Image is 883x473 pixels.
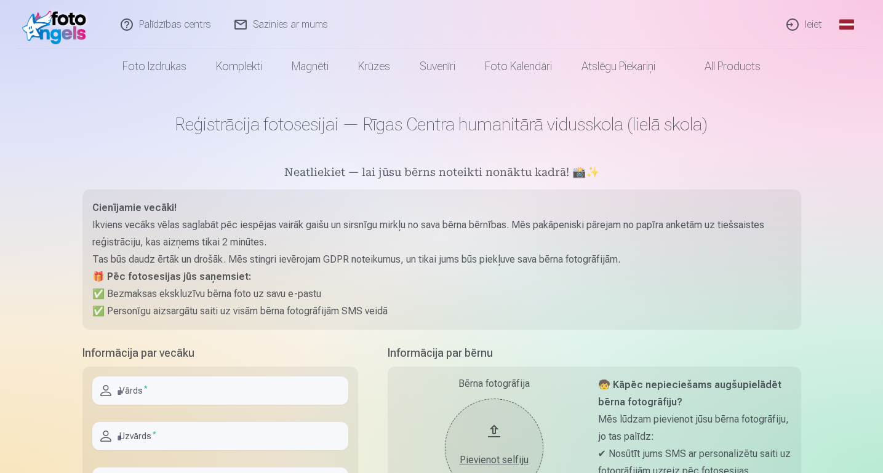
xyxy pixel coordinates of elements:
h5: Informācija par vecāku [82,344,358,362]
a: Krūzes [343,49,405,84]
p: ✅ Bezmaksas ekskluzīvu bērna foto uz savu e-pastu [92,285,791,303]
img: /fa1 [22,5,93,44]
h1: Reģistrācija fotosesijai — Rīgas Centra humanitārā vidusskola (lielā skola) [82,113,801,135]
a: Atslēgu piekariņi [567,49,670,84]
a: Foto kalendāri [470,49,567,84]
a: All products [670,49,775,84]
a: Foto izdrukas [108,49,201,84]
p: Ikviens vecāks vēlas saglabāt pēc iespējas vairāk gaišu un sirsnīgu mirkļu no sava bērna bērnības... [92,217,791,251]
strong: 🎁 Pēc fotosesijas jūs saņemsiet: [92,271,251,282]
p: Mēs lūdzam pievienot jūsu bērna fotogrāfiju, jo tas palīdz: [598,411,791,445]
div: Pievienot selfiju [457,453,531,467]
a: Magnēti [277,49,343,84]
a: Suvenīri [405,49,470,84]
h5: Informācija par bērnu [388,344,801,362]
div: Bērna fotogrāfija [398,376,591,391]
h5: Neatliekiet — lai jūsu bērns noteikti nonāktu kadrā! 📸✨ [82,165,801,182]
a: Komplekti [201,49,277,84]
p: Tas būs daudz ērtāk un drošāk. Mēs stingri ievērojam GDPR noteikumus, un tikai jums būs piekļuve ... [92,251,791,268]
p: ✅ Personīgu aizsargātu saiti uz visām bērna fotogrāfijām SMS veidā [92,303,791,320]
strong: Cienījamie vecāki! [92,202,177,213]
strong: 🧒 Kāpēc nepieciešams augšupielādēt bērna fotogrāfiju? [598,379,781,408]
